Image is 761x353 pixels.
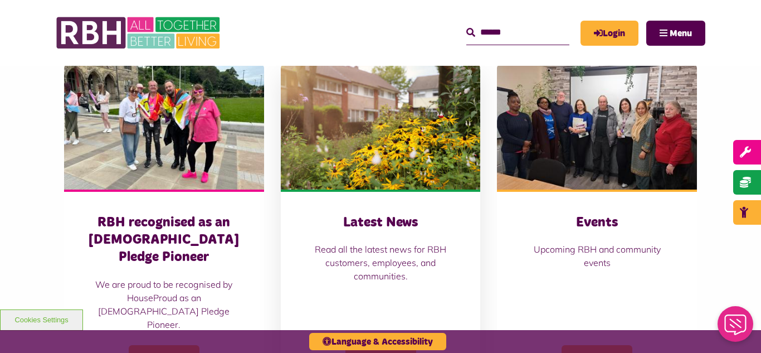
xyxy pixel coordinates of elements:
[711,303,761,353] iframe: Netcall Web Assistant for live chat
[670,29,692,38] span: Menu
[580,21,638,46] a: MyRBH
[56,11,223,55] img: RBH
[303,243,458,283] p: Read all the latest news for RBH customers, employees, and communities.
[646,21,705,46] button: Navigation
[86,214,242,267] h3: RBH recognised as an [DEMOGRAPHIC_DATA] Pledge Pioneer
[497,65,697,190] img: Group photo of customers and colleagues at Spotland Community Centre
[519,243,675,269] p: Upcoming RBH and community events
[303,214,458,231] h3: Latest News
[64,65,264,190] img: RBH customers and colleagues at the Rochdale Pride event outside the town hall
[86,278,242,331] p: We are proud to be recognised by HouseProud as an [DEMOGRAPHIC_DATA] Pledge Pioneer.
[309,333,446,350] button: Language & Accessibility
[281,65,481,190] img: SAZ MEDIA RBH HOUSING4
[466,21,569,45] input: Search
[519,214,675,231] h3: Events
